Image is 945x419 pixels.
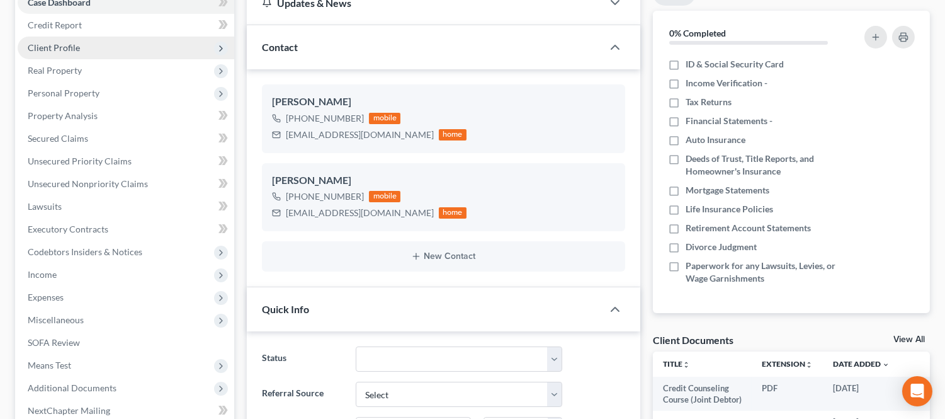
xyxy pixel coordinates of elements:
[902,376,932,406] div: Open Intercom Messenger
[28,201,62,212] span: Lawsuits
[28,42,80,53] span: Client Profile
[653,377,752,411] td: Credit Counseling Course (Joint Debtor)
[18,150,234,173] a: Unsecured Priority Claims
[686,260,850,285] span: Paperwork for any Lawsuits, Levies, or Wage Garnishments
[752,377,823,411] td: PDF
[28,292,64,302] span: Expenses
[686,58,784,71] span: ID & Social Security Card
[833,359,890,369] a: Date Added expand_more
[28,405,110,416] span: NextChapter Mailing
[28,156,132,166] span: Unsecured Priority Claims
[18,127,234,150] a: Secured Claims
[18,105,234,127] a: Property Analysis
[28,133,88,144] span: Secured Claims
[686,134,745,146] span: Auto Insurance
[18,331,234,354] a: SOFA Review
[18,218,234,241] a: Executory Contracts
[28,178,148,189] span: Unsecured Nonpriority Claims
[28,224,108,234] span: Executory Contracts
[28,269,57,280] span: Income
[286,112,364,125] div: [PHONE_NUMBER]
[28,20,82,30] span: Credit Report
[686,96,732,108] span: Tax Returns
[439,129,467,141] div: home
[28,382,116,393] span: Additional Documents
[28,337,80,348] span: SOFA Review
[286,190,364,203] div: [PHONE_NUMBER]
[28,360,71,370] span: Means Test
[882,361,890,369] i: expand_more
[686,77,767,89] span: Income Verification -
[439,207,467,219] div: home
[686,184,769,197] span: Mortgage Statements
[682,361,690,369] i: unfold_more
[653,333,733,347] div: Client Documents
[28,88,99,98] span: Personal Property
[823,377,900,411] td: [DATE]
[272,251,614,261] button: New Contact
[286,129,434,141] div: [EMAIL_ADDRESS][DOMAIN_NAME]
[28,246,142,257] span: Codebtors Insiders & Notices
[272,173,614,188] div: [PERSON_NAME]
[369,191,400,202] div: mobile
[663,359,690,369] a: Titleunfold_more
[286,207,434,219] div: [EMAIL_ADDRESS][DOMAIN_NAME]
[28,314,84,325] span: Miscellaneous
[256,382,349,407] label: Referral Source
[686,115,772,127] span: Financial Statements -
[262,303,309,315] span: Quick Info
[272,95,614,110] div: [PERSON_NAME]
[805,361,813,369] i: unfold_more
[686,241,757,253] span: Divorce Judgment
[686,152,850,178] span: Deeds of Trust, Title Reports, and Homeowner's Insurance
[686,203,773,215] span: Life Insurance Policies
[18,195,234,218] a: Lawsuits
[669,28,726,38] strong: 0% Completed
[256,347,349,372] label: Status
[686,222,811,234] span: Retirement Account Statements
[893,335,925,344] a: View All
[18,173,234,195] a: Unsecured Nonpriority Claims
[262,41,298,53] span: Contact
[762,359,813,369] a: Extensionunfold_more
[369,113,400,124] div: mobile
[28,110,98,121] span: Property Analysis
[18,14,234,37] a: Credit Report
[28,65,82,76] span: Real Property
